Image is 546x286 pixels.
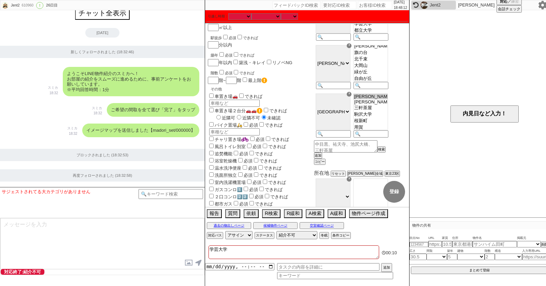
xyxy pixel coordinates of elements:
div: ☓ [347,92,351,97]
option: 駒沢大学 [354,111,388,118]
option: 三軒茶屋 [354,105,388,111]
button: 条件コピー [331,232,351,239]
span: 00:10 [386,250,397,255]
input: 要対応ID検索 [322,1,356,9]
input: 都市ガス [209,201,214,205]
input: https://suumo.jp/chintai/jnc_000022489271 [428,241,442,247]
input: 浴室乾燥機 [209,158,214,162]
input: 車種など [209,100,260,107]
label: 室内洗濯機置場 [208,180,246,185]
span: 必須 [225,71,232,75]
span: 必須 [253,180,261,185]
span: 物件名 [473,235,517,241]
p: スミカ [48,85,58,90]
input: 10.5 [442,241,452,247]
div: [DATE] [85,28,119,38]
button: 候補物件ページ [253,222,298,229]
label: できれば [261,144,286,149]
input: 追焚機能 [209,151,214,155]
p: 18:32 [67,131,77,137]
input: 東京都港区海岸３ [452,241,473,247]
input: 30.5 [409,254,427,260]
label: 車置き場🚗 [208,94,238,99]
span: URL [428,235,442,241]
label: できれば [232,53,254,57]
input: バイク置場🛵 [209,122,214,127]
label: 築浅・キレイ [239,60,265,65]
div: ! [36,2,43,9]
p: スミカ [92,105,102,111]
div: 分以内 [208,34,313,48]
input: 5 [447,254,457,260]
label: できれば [257,166,282,171]
div: ようこそLINE物件紹介のスミカへ！ お部屋の紹介をスムーズに進めるために、事前アンケートをお願いしています。 ※平均回答時間：1分 [63,67,199,96]
option: [PERSON_NAME] [354,94,388,99]
span: 必須 [229,36,236,40]
button: R緩和 [284,209,302,218]
span: 必須 [249,187,258,192]
label: バイク置場🛵 [208,123,242,128]
input: 🔍キーワード検索 [139,189,203,199]
option: 大岡山 [354,62,388,69]
input: できれば [249,151,254,155]
button: 検索 [377,146,386,153]
span: 掲載元 [517,235,526,241]
input: 🔍 [316,130,351,138]
input: フィードバックID検索 [273,1,320,9]
input: 車置き場２台分🚗🚗 [209,108,214,112]
div: 26日目 [46,3,58,8]
label: ガスコンロ1️⃣ [208,187,242,192]
label: ２口コンロ2️⃣2️⃣ [208,194,248,199]
button: [PERSON_NAME]全域 [347,171,383,177]
option: 旗の台 [354,49,388,56]
input: 温水洗浄便座 [209,165,214,170]
input: チャリ置き場 [209,137,214,141]
option: 用賀 [354,124,388,131]
span: 建物 [457,248,485,254]
button: ステータス [255,232,274,239]
div: ㎡以上 [208,16,313,31]
div: 610960 [19,3,35,8]
p: 18:32 [48,90,58,96]
input: 未確認 [262,115,266,119]
span: 広さ [409,248,427,254]
img: 0hokOiAfscMERiEB-SZy9OOxJAMy5BYWlWHSR_cAMQaXYLd3QbSyUrJV4XO3dcdSQXRnB9JwBCPCRuA0cifEbMcGUgbnBbJ38... [1,2,9,9]
input: できれば [265,194,269,198]
label: できれば [262,108,287,113]
option: 緑が丘 [354,69,388,75]
span: 対応終了:紹介不可 [1,269,44,275]
label: 引越し時期： [208,14,228,19]
label: できれば [253,158,277,163]
label: チャリ置き場 [208,137,249,142]
input: できれば [263,144,267,148]
img: 0m05a98d77725134f30b0f34f50366e41b3a0b1cff53d1 [420,1,428,9]
input: お客様ID検索 [358,1,392,9]
input: できれば [259,122,264,127]
div: Jent2 [430,2,454,8]
input: 1234567 [409,242,428,247]
span: 必須 [256,137,264,142]
label: リノベNG [272,60,292,65]
span: 必須 [253,144,261,149]
label: できれば [264,137,289,142]
input: ガスコンロ1️⃣ [209,187,214,191]
input: 室内洗濯機置場 [209,180,214,184]
label: 近隣不可 [235,115,260,120]
input: できれば [258,165,263,170]
div: Jent2 [10,3,19,8]
input: 🔍 [354,33,388,41]
p: 18:48:12 [394,5,407,11]
p: スミカ [67,126,77,131]
span: 必須 [239,151,248,156]
label: できれば [258,187,283,192]
span: 吹出No [409,235,428,241]
span: 必須 [248,166,257,171]
span: 家賃 [442,235,452,241]
input: 2 [485,254,495,260]
span: 住所 [452,235,473,241]
input: できれば [254,172,258,177]
label: できれば [248,201,273,206]
div: ☓ [347,43,351,48]
label: できれば [232,71,254,75]
input: 近隣可 [216,115,221,119]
